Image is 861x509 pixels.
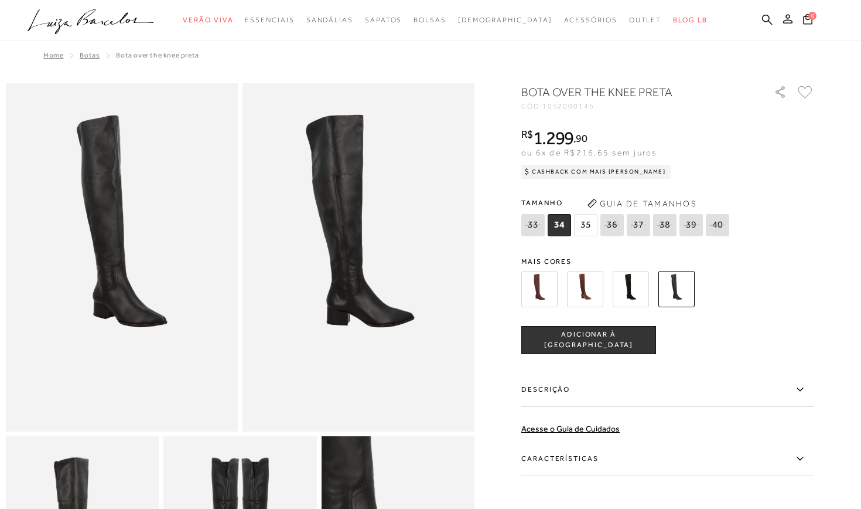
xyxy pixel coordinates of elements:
span: Acessórios [564,16,617,24]
span: 38 [653,214,676,236]
span: Sapatos [365,16,402,24]
label: Descrição [521,373,814,407]
span: Tamanho [521,194,732,212]
img: Bota over the knee café [521,271,558,307]
a: categoryNavScreenReaderText [245,9,294,31]
span: 1052000146 [542,102,594,110]
span: ou 6x de R$216,65 sem juros [521,148,657,157]
img: BOTA OVER THE KNEE EM CAMURÇA PRETO E SALTO BAIXO [613,271,649,307]
a: categoryNavScreenReaderText [365,9,402,31]
a: categoryNavScreenReaderText [629,9,662,31]
span: Sandálias [306,16,353,24]
span: 39 [679,214,703,236]
a: Botas [80,51,100,59]
span: BOTA OVER THE KNEE PRETA [116,51,199,59]
span: Mais cores [521,258,814,265]
span: 40 [706,214,729,236]
a: noSubCategoriesText [458,9,552,31]
span: 0 [808,12,816,20]
span: 36 [600,214,624,236]
img: image [242,83,474,432]
span: Essenciais [245,16,294,24]
button: ADICIONAR À [GEOGRAPHIC_DATA] [521,326,656,354]
h1: BOTA OVER THE KNEE PRETA [521,84,741,100]
div: CÓD: [521,103,756,110]
span: [DEMOGRAPHIC_DATA] [458,16,552,24]
button: Guia de Tamanhos [583,194,701,213]
div: Cashback com Mais [PERSON_NAME] [521,165,671,179]
label: Características [521,442,814,476]
i: R$ [521,129,533,140]
span: 34 [548,214,571,236]
button: 0 [799,13,816,29]
a: BLOG LB [673,9,707,31]
a: categoryNavScreenReaderText [183,9,233,31]
span: Verão Viva [183,16,233,24]
i: , [573,133,587,144]
span: 35 [574,214,597,236]
img: BOTA OVER THE KNEE PRETA [658,271,695,307]
a: categoryNavScreenReaderText [414,9,446,31]
span: BLOG LB [673,16,707,24]
span: 33 [521,214,545,236]
img: image [6,83,238,432]
span: 1.299 [533,127,574,148]
span: 37 [627,214,650,236]
span: 90 [576,132,587,144]
span: Bolsas [414,16,446,24]
span: Outlet [629,16,662,24]
a: categoryNavScreenReaderText [306,9,353,31]
a: Acesse o Guia de Cuidados [521,424,620,433]
a: Home [43,51,63,59]
span: ADICIONAR À [GEOGRAPHIC_DATA] [522,330,655,350]
img: BOTA OVER THE KNEE CAMURÇA COFFEE [567,271,603,307]
a: categoryNavScreenReaderText [564,9,617,31]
